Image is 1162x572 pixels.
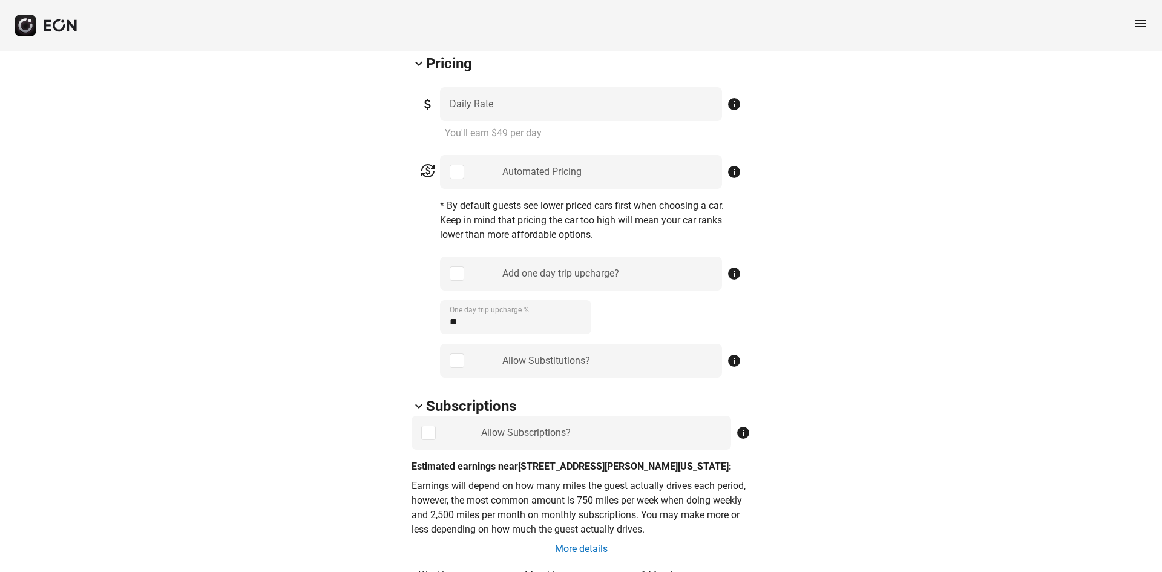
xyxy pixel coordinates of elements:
[412,479,750,537] p: Earnings will depend on how many miles the guest actually drives each period, however, the most c...
[502,353,590,368] div: Allow Substitutions?
[727,165,741,179] span: info
[412,56,426,71] span: keyboard_arrow_down
[736,426,750,440] span: info
[445,126,741,140] p: You'll earn $49 per day
[727,97,741,111] span: info
[412,459,750,474] p: Estimated earnings near [STREET_ADDRESS][PERSON_NAME][US_STATE]:
[450,97,493,111] label: Daily Rate
[421,163,435,178] span: currency_exchange
[426,54,472,73] h2: Pricing
[502,266,619,281] div: Add one day trip upcharge?
[727,266,741,281] span: info
[450,305,529,315] label: One day trip upcharge %
[1133,16,1147,31] span: menu
[426,396,516,416] h2: Subscriptions
[412,399,426,413] span: keyboard_arrow_down
[421,97,435,111] span: attach_money
[502,165,582,179] div: Automated Pricing
[554,542,609,556] a: More details
[440,199,741,242] p: * By default guests see lower priced cars first when choosing a car. Keep in mind that pricing th...
[727,353,741,368] span: info
[481,426,571,440] div: Allow Subscriptions?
